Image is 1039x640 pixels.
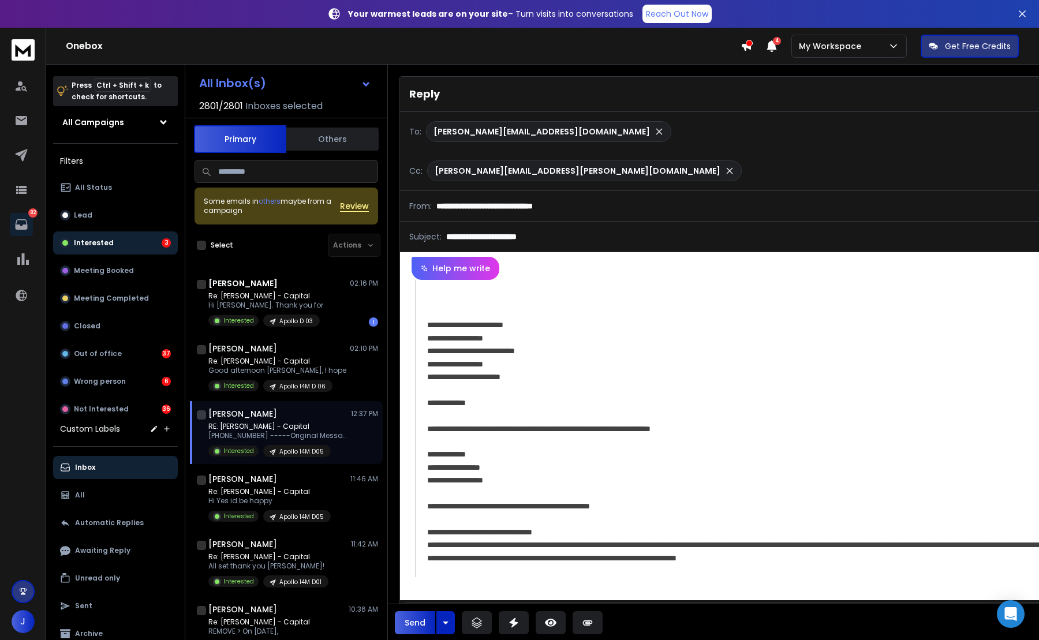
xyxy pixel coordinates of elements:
button: Primary [194,125,286,153]
p: Press to check for shortcuts. [72,80,162,103]
p: Meeting Completed [74,294,149,303]
h1: All Campaigns [62,117,124,128]
p: Interested [223,447,254,455]
div: Open Intercom Messenger [997,600,1025,628]
span: Ctrl + Shift + k [95,78,151,92]
p: Sent [75,601,92,611]
p: Apollo 14M D05 [279,447,324,456]
div: Some emails in maybe from a campaign [204,197,340,215]
h1: [PERSON_NAME] [208,343,277,354]
p: Unread only [75,574,120,583]
p: 02:16 PM [350,279,378,288]
button: All Status [53,176,178,199]
h1: [PERSON_NAME] [208,473,277,485]
p: Closed [74,321,100,331]
p: Archive [75,629,103,638]
p: Re: [PERSON_NAME] - Capital [208,487,331,496]
p: Interested [223,512,254,521]
p: Re: [PERSON_NAME] - Capital [208,291,323,301]
p: To: [409,126,421,137]
p: Interested [223,316,254,325]
h3: Custom Labels [60,423,120,435]
h1: [PERSON_NAME] [208,278,278,289]
h1: Onebox [66,39,741,53]
h1: [PERSON_NAME] [208,604,277,615]
button: Others [286,126,379,152]
button: Get Free Credits [921,35,1019,58]
p: 12:37 PM [351,409,378,418]
p: Hi [PERSON_NAME]. Thank you for [208,301,323,310]
h1: [PERSON_NAME] [208,408,277,420]
button: Help me write [412,257,499,280]
h1: All Inbox(s) [199,77,266,89]
p: Inbox [75,463,95,472]
button: Wrong person6 [53,370,178,393]
h1: [PERSON_NAME] [208,538,277,550]
strong: Your warmest leads are on your site [348,8,508,20]
p: Interested [223,577,254,586]
p: Not Interested [74,405,129,414]
p: Reply [409,86,440,102]
p: All [75,491,85,500]
p: Awaiting Reply [75,546,130,555]
button: All Campaigns [53,111,178,134]
h3: Inboxes selected [245,99,323,113]
p: 11:42 AM [351,540,378,549]
div: 6 [162,377,171,386]
button: J [12,610,35,633]
a: Reach Out Now [642,5,712,23]
button: Automatic Replies [53,511,178,534]
button: Interested3 [53,231,178,254]
button: All [53,484,178,507]
p: My Workspace [799,40,866,52]
p: Subject: [409,231,442,242]
button: Awaiting Reply [53,539,178,562]
p: Hi Yes id be happy [208,496,331,506]
p: Wrong person [74,377,126,386]
p: All Status [75,183,112,192]
div: 1 [369,317,378,327]
span: others [259,196,281,206]
p: Re: [PERSON_NAME] - Capital [208,357,346,366]
div: 3 [162,238,171,248]
p: Re: [PERSON_NAME] - Capital [208,552,328,562]
button: Meeting Completed [53,287,178,310]
p: Apollo 14M D01 [279,578,322,586]
p: [PERSON_NAME][EMAIL_ADDRESS][DOMAIN_NAME] [433,126,650,137]
p: REMOVE > On [DATE], [208,627,343,636]
label: Select [211,241,233,250]
p: Apollo D 03 [279,317,313,325]
p: 02:10 PM [350,344,378,353]
img: logo [12,39,35,61]
p: 11:46 AM [350,474,378,484]
p: Apollo 14M D 06 [279,382,326,391]
p: 82 [28,208,38,218]
p: Out of office [74,349,122,358]
p: Good afternoon [PERSON_NAME], I hope [208,366,346,375]
button: Review [340,200,369,212]
button: Send [395,611,435,634]
p: Interested [223,381,254,390]
p: Lead [74,211,92,220]
div: 36 [162,405,171,414]
button: Meeting Booked [53,259,178,282]
p: Apollo 14M D05 [279,512,324,521]
button: Unread only [53,567,178,590]
button: Closed [53,315,178,338]
span: 4 [773,37,781,45]
button: Lead [53,204,178,227]
p: Cc: [409,165,423,177]
p: RE: [PERSON_NAME] - Capital [208,422,347,431]
button: All Inbox(s) [190,72,380,95]
p: [PHONE_NUMBER] -----Original Message----- From: [PERSON_NAME] [208,431,347,440]
p: [PERSON_NAME][EMAIL_ADDRESS][PERSON_NAME][DOMAIN_NAME] [435,165,720,177]
button: Inbox [53,456,178,479]
p: Automatic Replies [75,518,144,527]
div: 37 [162,349,171,358]
p: All set thank you [PERSON_NAME]! [208,562,328,571]
button: Out of office37 [53,342,178,365]
p: Meeting Booked [74,266,134,275]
